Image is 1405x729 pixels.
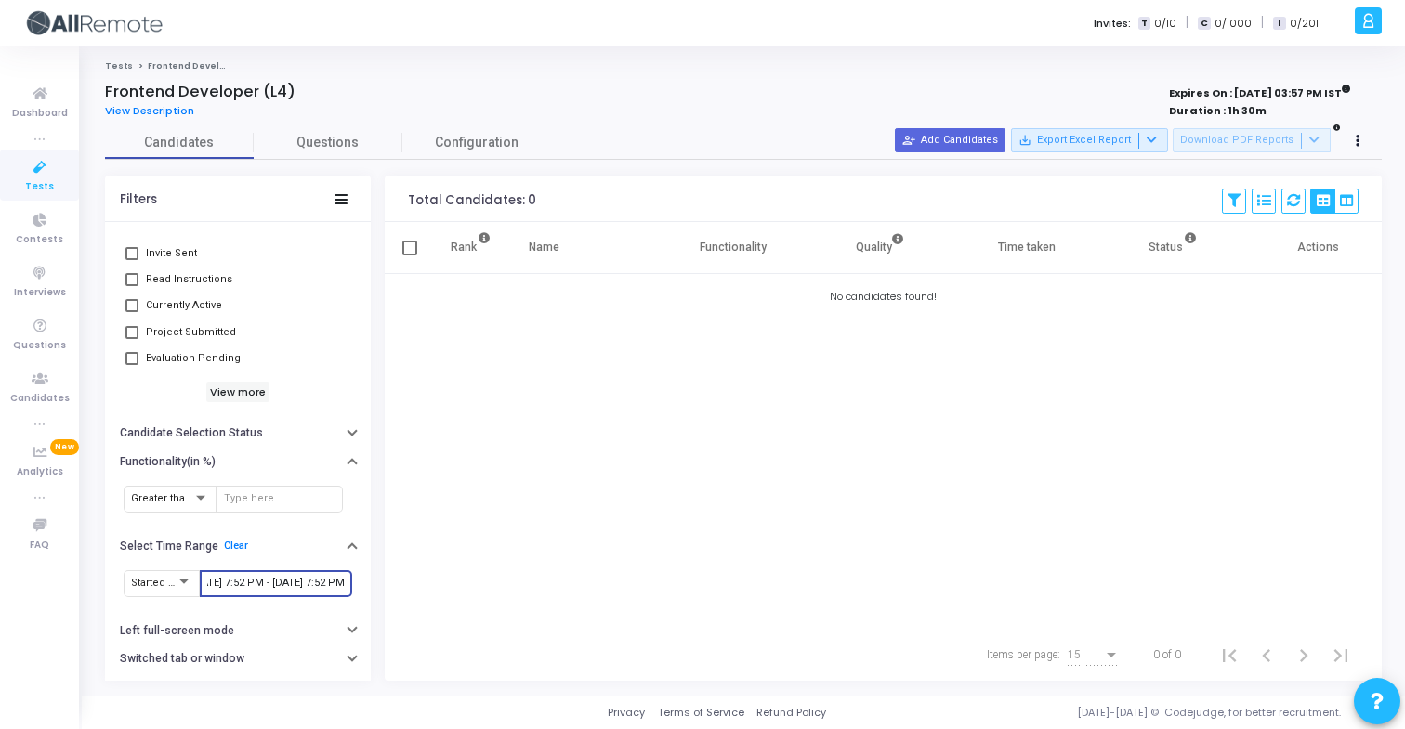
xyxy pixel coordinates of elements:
[385,289,1382,305] div: No candidates found!
[1248,636,1285,673] button: Previous page
[146,294,222,317] span: Currently Active
[1322,636,1359,673] button: Last page
[105,644,371,673] button: Switched tab or window
[12,106,68,122] span: Dashboard
[1068,648,1081,661] span: 15
[148,60,262,72] span: Frontend Developer (L4)
[10,391,70,407] span: Candidates
[431,222,510,274] th: Rank
[998,237,1056,257] div: Time taken
[105,105,208,117] a: View Description
[16,232,63,248] span: Contests
[17,464,63,480] span: Analytics
[1154,16,1176,32] span: 0/10
[30,538,49,553] span: FAQ
[120,652,244,666] h6: Switched tab or window
[1261,13,1264,33] span: |
[608,705,645,721] a: Privacy
[131,577,177,589] span: Started At
[146,321,236,344] span: Project Submitted
[120,624,234,638] h6: Left full-screen mode
[25,179,54,195] span: Tests
[105,83,295,101] h4: Frontend Developer (L4)
[224,493,335,504] input: Type here
[1211,636,1248,673] button: First page
[105,103,194,118] span: View Description
[529,237,559,257] div: Name
[120,540,218,553] h6: Select Time Range
[1094,16,1131,32] label: Invites:
[1169,81,1351,101] strong: Expires On : [DATE] 03:57 PM IST
[1186,13,1188,33] span: |
[1310,189,1359,214] div: View Options
[902,134,915,147] mat-icon: person_add_alt
[105,60,1382,72] nav: breadcrumb
[120,426,263,440] h6: Candidate Selection Status
[146,268,232,291] span: Read Instructions
[105,133,254,152] span: Candidates
[435,133,519,152] span: Configuration
[1138,17,1150,31] span: T
[105,673,371,702] button: IP address change
[13,338,66,354] span: Questions
[1285,636,1322,673] button: Next page
[14,285,66,301] span: Interviews
[658,705,744,721] a: Terms of Service
[1273,17,1285,31] span: I
[23,5,163,42] img: logo
[807,222,953,274] th: Quality
[1247,222,1394,274] th: Actions
[105,448,371,476] button: Functionality(in %)
[1290,16,1319,32] span: 0/201
[826,705,1382,721] div: [DATE]-[DATE] © Codejudge, for better recruitment.
[105,616,371,644] button: Left full-screen mode
[895,128,1005,152] button: Add Candidates
[120,192,157,207] div: Filters
[146,242,197,265] span: Invite Sent
[1198,17,1210,31] span: C
[120,455,216,469] h6: Functionality(in %)
[1215,16,1252,32] span: 0/1000
[1153,646,1181,663] div: 0 of 0
[146,347,241,370] span: Evaluation Pending
[207,578,345,589] input: From Date ~ To Date
[50,439,79,455] span: New
[660,222,807,274] th: Functionality
[1169,103,1267,118] strong: Duration : 1h 30m
[105,532,371,561] button: Select Time RangeClear
[206,382,270,402] h6: View more
[1173,128,1331,152] button: Download PDF Reports
[105,60,133,72] a: Tests
[1100,222,1247,274] th: Status
[131,492,247,504] span: Greater than or equal to
[105,419,371,448] button: Candidate Selection Status
[224,540,248,552] a: Clear
[408,193,536,208] div: Total Candidates: 0
[1011,128,1168,152] button: Export Excel Report
[987,646,1060,663] div: Items per page:
[1068,649,1120,662] mat-select: Items per page:
[254,133,402,152] span: Questions
[1018,134,1031,147] mat-icon: save_alt
[756,705,826,721] a: Refund Policy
